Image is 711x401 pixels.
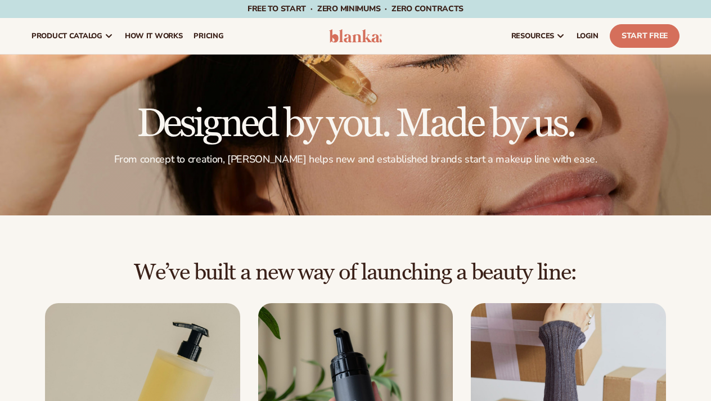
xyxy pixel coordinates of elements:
[506,18,571,54] a: resources
[31,260,679,285] h2: We’ve built a new way of launching a beauty line:
[511,31,554,40] span: resources
[247,3,463,14] span: Free to start · ZERO minimums · ZERO contracts
[571,18,604,54] a: LOGIN
[193,31,223,40] span: pricing
[329,29,382,43] img: logo
[188,18,229,54] a: pricing
[31,105,679,144] h1: Designed by you. Made by us.
[125,31,183,40] span: How It Works
[31,31,102,40] span: product catalog
[31,153,679,166] p: From concept to creation, [PERSON_NAME] helps new and established brands start a makeup line with...
[26,18,119,54] a: product catalog
[577,31,598,40] span: LOGIN
[610,24,679,48] a: Start Free
[119,18,188,54] a: How It Works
